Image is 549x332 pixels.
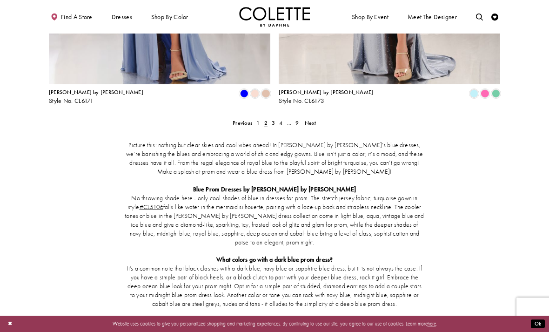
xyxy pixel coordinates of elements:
p: Picture this: nothing but clear skies and cool vibes ahead! In [PERSON_NAME] by [PERSON_NAME]’s b... [125,141,424,176]
i: Champagne [261,89,270,98]
a: Prev Page [231,118,254,128]
span: 4 [279,119,282,127]
span: Shop By Event [352,14,388,20]
button: Close Dialog [4,318,16,330]
span: Find a store [61,14,93,20]
i: Pink [481,89,489,98]
span: Previous [233,119,252,127]
span: 2 [264,119,268,127]
a: Toggle search [474,7,485,27]
a: Visit Home Page [239,7,310,27]
span: 9 [295,119,299,127]
button: Submit Dialog [531,319,545,328]
div: Colette by Daphne Style No. CL6171 [49,89,143,104]
a: 3 [269,118,277,128]
a: Find a store [49,7,94,27]
a: ... [285,118,294,128]
i: Spearmint [492,89,500,98]
span: Dresses [112,14,132,20]
span: Style No. CL6173 [279,97,324,105]
p: No throwing shade here - only cool shades of blue in dresses for prom. The stretch jersey fabric,... [125,194,424,247]
span: Current page [262,118,269,128]
span: Style No. CL6171 [49,97,94,105]
span: 1 [256,119,260,127]
strong: What colors go with a dark blue prom dress? [216,256,333,264]
p: Website uses cookies to give you personalized shopping and marketing experiences. By continuing t... [51,319,498,328]
a: Next Page [302,118,318,128]
p: It's a common note that black clashes with a dark blue, navy blue or sapphire blue dress, but it ... [125,264,424,309]
span: Next [305,119,316,127]
span: [PERSON_NAME] by [PERSON_NAME] [279,88,373,96]
a: Check Wishlist [489,7,500,27]
span: Shop by color [151,14,188,20]
a: 1 [254,118,262,128]
a: here [428,320,436,327]
i: Light Blue [470,89,478,98]
a: Meet the designer [406,7,459,27]
span: ... [287,119,292,127]
span: [PERSON_NAME] by [PERSON_NAME] [49,88,143,96]
span: 3 [272,119,275,127]
img: Colette by Daphne [239,7,310,27]
a: 4 [277,118,285,128]
span: Shop By Event [350,7,390,27]
i: Blue [240,89,248,98]
a: 9 [294,118,301,128]
strong: Blue Prom Dresses by [PERSON_NAME] by [PERSON_NAME] [193,185,356,193]
span: Dresses [110,7,134,27]
div: Colette by Daphne Style No. CL6173 [279,89,373,104]
span: Meet the designer [408,14,457,20]
span: Shop by color [149,7,190,27]
a: Opens in new tab [140,203,163,211]
i: Blush [251,89,259,98]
